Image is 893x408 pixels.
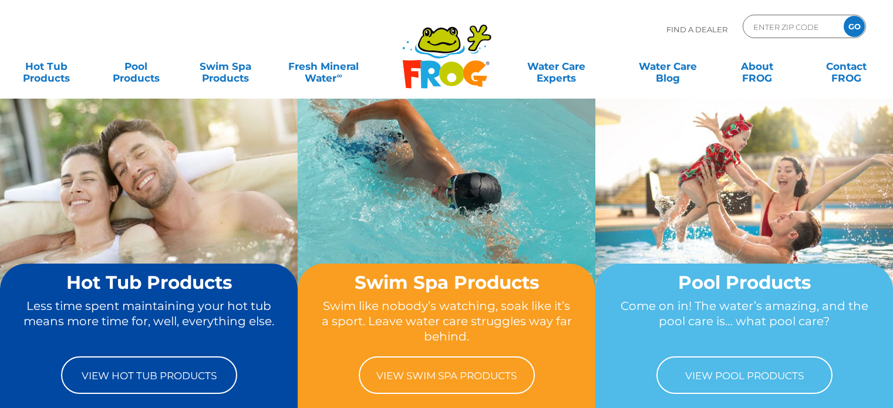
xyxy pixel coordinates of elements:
input: GO [844,16,865,37]
sup: ∞ [336,71,342,80]
a: View Swim Spa Products [359,356,535,394]
a: PoolProducts [101,55,170,78]
a: Water CareBlog [633,55,702,78]
p: Swim like nobody’s watching, soak like it’s a sport. Leave water care struggles way far behind. [320,298,573,345]
a: Swim SpaProducts [191,55,260,78]
a: View Pool Products [656,356,833,394]
h2: Pool Products [618,272,871,292]
input: Zip Code Form [752,18,831,35]
p: Less time spent maintaining your hot tub means more time for, well, everything else. [22,298,275,345]
a: Hot TubProducts [12,55,81,78]
h2: Swim Spa Products [320,272,573,292]
img: home-banner-swim-spa-short [298,98,595,321]
p: Find A Dealer [666,15,727,44]
p: Come on in! The water’s amazing, and the pool care is… what pool care? [618,298,871,345]
a: AboutFROG [722,55,791,78]
a: View Hot Tub Products [61,356,237,394]
a: Fresh MineralWater∞ [280,55,367,78]
a: Water CareExperts [500,55,613,78]
h2: Hot Tub Products [22,272,275,292]
a: ContactFROG [812,55,881,78]
img: home-banner-pool-short [595,98,893,321]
